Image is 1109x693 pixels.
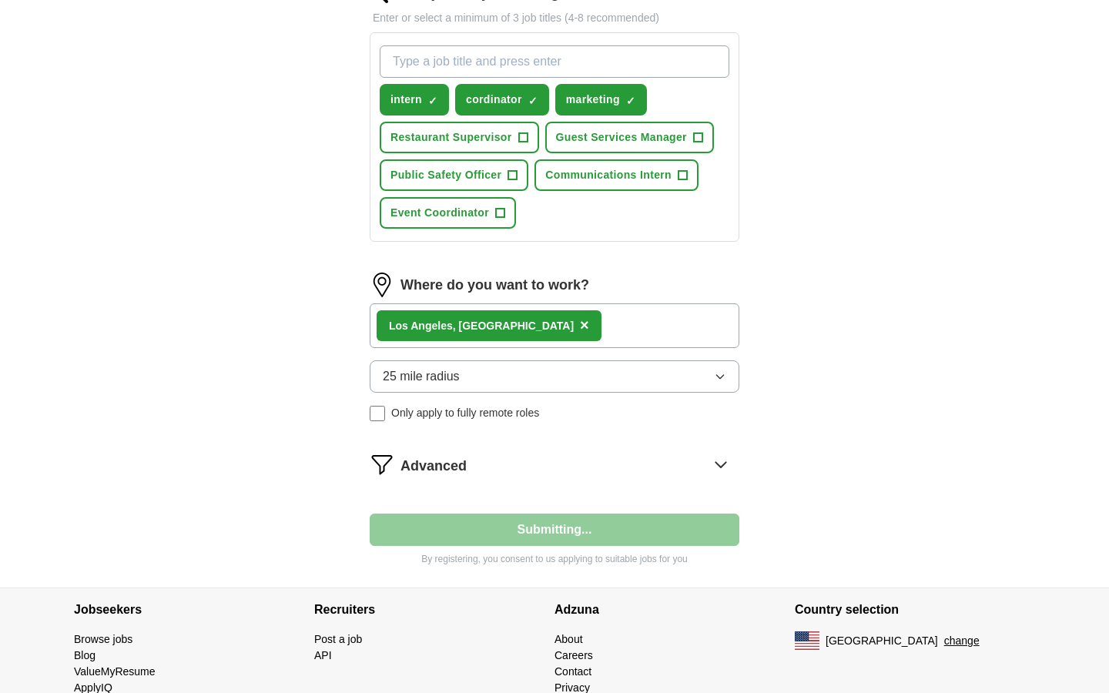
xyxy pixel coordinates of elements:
[795,588,1035,631] h4: Country selection
[944,633,980,649] button: change
[390,92,422,108] span: intern
[74,633,132,645] a: Browse jobs
[370,360,739,393] button: 25 mile radius
[566,92,620,108] span: marketing
[556,129,687,146] span: Guest Services Manager
[370,514,739,546] button: Submitting...
[380,84,449,115] button: intern✓
[580,316,589,333] span: ×
[370,10,739,26] p: Enter or select a minimum of 3 job titles (4-8 recommended)
[795,631,819,650] img: US flag
[391,405,539,421] span: Only apply to fully remote roles
[390,129,512,146] span: Restaurant Supervisor
[400,275,589,296] label: Where do you want to work?
[370,273,394,297] img: location.png
[455,84,549,115] button: cordinator✓
[554,633,583,645] a: About
[380,122,539,153] button: Restaurant Supervisor
[370,406,385,421] input: Only apply to fully remote roles
[400,456,467,477] span: Advanced
[370,452,394,477] img: filter
[528,95,538,107] span: ✓
[545,167,672,183] span: Communications Intern
[554,665,591,678] a: Contact
[370,552,739,566] p: By registering, you consent to us applying to suitable jobs for you
[580,314,589,337] button: ×
[383,367,460,386] span: 25 mile radius
[74,665,156,678] a: ValueMyResume
[428,95,437,107] span: ✓
[390,205,489,221] span: Event Coordinator
[554,649,593,661] a: Careers
[314,633,362,645] a: Post a job
[389,318,574,334] div: geles, [GEOGRAPHIC_DATA]
[555,84,647,115] button: marketing✓
[380,197,516,229] button: Event Coordinator
[380,159,528,191] button: Public Safety Officer
[380,45,729,78] input: Type a job title and press enter
[314,649,332,661] a: API
[390,167,501,183] span: Public Safety Officer
[466,92,522,108] span: cordinator
[545,122,714,153] button: Guest Services Manager
[626,95,635,107] span: ✓
[534,159,699,191] button: Communications Intern
[826,633,938,649] span: [GEOGRAPHIC_DATA]
[389,320,425,332] strong: Los An
[74,649,95,661] a: Blog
